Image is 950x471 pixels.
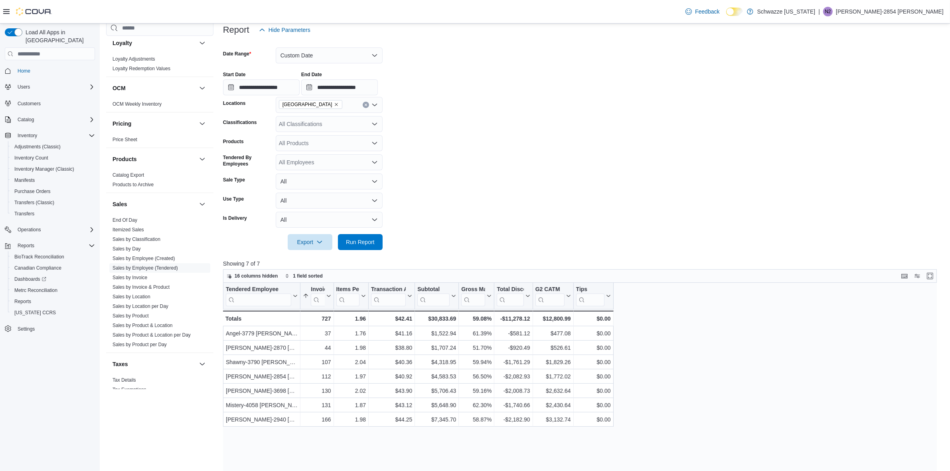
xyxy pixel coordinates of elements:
button: G2 CATM [535,286,571,306]
button: Tendered Employee [226,286,298,306]
span: Home [18,68,30,74]
span: Load All Apps in [GEOGRAPHIC_DATA] [22,28,95,44]
div: -$920.49 [497,343,530,353]
div: G2 CATM [535,286,564,306]
span: Sales by Product per Day [113,341,167,348]
div: Subtotal [417,286,450,294]
h3: Products [113,155,137,163]
div: $42.41 [371,314,412,323]
a: Purchase Orders [11,187,54,196]
button: Open list of options [371,159,378,166]
div: Invoices Sold [311,286,324,294]
button: Transaction Average [371,286,412,306]
div: 1.96 [336,314,366,323]
span: Canadian Compliance [14,265,61,271]
button: Reports [14,241,38,250]
div: Tendered Employee [226,286,291,294]
span: Run Report [346,238,375,246]
div: [PERSON_NAME]-2854 [PERSON_NAME] [226,372,298,381]
div: $526.61 [535,343,571,353]
span: Dashboards [11,274,95,284]
button: Open list of options [371,102,378,108]
span: Sales by Invoice [113,274,147,281]
span: Transfers (Classic) [14,199,54,206]
button: Total Discount [497,286,530,306]
span: Transfers (Classic) [11,198,95,207]
div: $0.00 [576,357,610,367]
div: $5,706.43 [417,386,456,396]
div: 44 [303,343,331,353]
span: Loyalty Adjustments [113,56,155,62]
button: Pricing [113,120,196,128]
button: Sales [113,200,196,208]
span: Reports [11,297,95,306]
span: Settings [18,326,35,332]
button: Gross Margin [461,286,492,306]
p: Schwazze [US_STATE] [757,7,816,16]
span: Catalog [18,116,34,123]
span: Customers [18,101,41,107]
span: Home [14,66,95,76]
div: Products [106,170,213,193]
div: Items Per Transaction [336,286,359,306]
button: Inventory Count [8,152,98,164]
a: Adjustments (Classic) [11,142,64,152]
button: Transfers (Classic) [8,197,98,208]
button: Inventory Manager (Classic) [8,164,98,175]
label: End Date [301,71,322,78]
span: Dashboards [14,276,46,282]
label: Use Type [223,196,244,202]
label: Start Date [223,71,246,78]
button: BioTrack Reconciliation [8,251,98,262]
span: Sales by Employee (Created) [113,255,175,262]
span: Sales by Classification [113,236,160,242]
span: Sales by Product [113,313,149,319]
div: Mistery-4058 [PERSON_NAME] [226,400,298,410]
span: Loyalty Redemption Values [113,65,170,72]
button: Products [113,155,196,163]
div: -$2,182.90 [497,415,530,424]
a: Customers [14,99,44,108]
span: Inventory Manager (Classic) [14,166,74,172]
button: All [276,193,383,209]
span: BioTrack Reconciliation [11,252,95,262]
a: Itemized Sales [113,227,144,233]
button: Items Per Transaction [336,286,366,306]
p: [PERSON_NAME]-2854 [PERSON_NAME] [836,7,944,16]
a: Sales by Classification [113,236,160,242]
span: N2 [825,7,831,16]
a: Feedback [682,4,723,20]
div: 62.30% [461,400,492,410]
button: Transfers [8,208,98,219]
div: Gross Margin [461,286,485,306]
div: -$581.12 [497,329,530,338]
div: -$1,740.66 [497,400,530,410]
button: Operations [2,224,98,235]
span: Manifests [14,177,35,183]
button: Catalog [14,115,37,124]
input: Dark Mode [726,8,743,16]
div: 56.50% [461,372,492,381]
img: Cova [16,8,52,16]
div: Pricing [106,135,213,148]
div: Transaction Average [371,286,406,294]
button: Subtotal [417,286,456,306]
button: Inventory [14,131,40,140]
a: Catalog Export [113,172,144,178]
label: Tendered By Employees [223,154,273,167]
span: Tax Exemptions [113,386,146,393]
button: Open list of options [371,121,378,127]
div: OCM [106,99,213,112]
div: $1,522.94 [417,329,456,338]
div: -$2,008.73 [497,386,530,396]
a: Sales by Employee (Tendered) [113,265,178,271]
div: $43.90 [371,386,412,396]
a: Loyalty Redemption Values [113,66,170,71]
a: Sales by Location [113,294,150,300]
div: 2.04 [336,357,366,367]
a: Transfers (Classic) [11,198,57,207]
div: $43.12 [371,400,412,410]
a: Sales by Product & Location [113,323,173,328]
h3: Taxes [113,360,128,368]
button: Products [198,154,207,164]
